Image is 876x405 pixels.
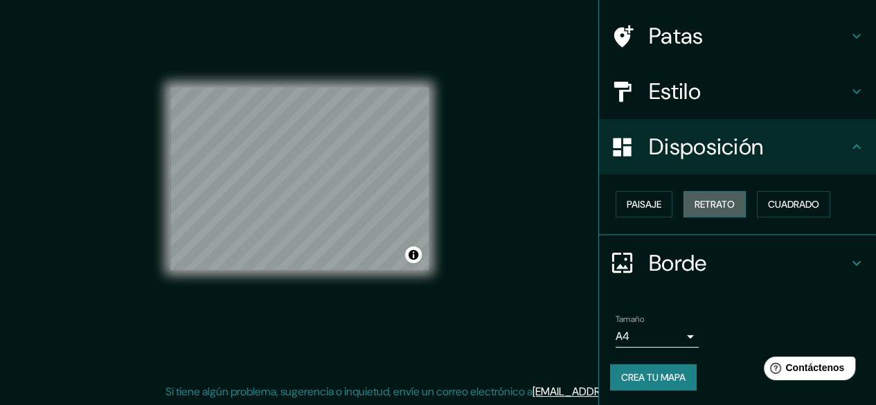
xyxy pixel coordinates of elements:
font: Si tiene algún problema, sugerencia o inquietud, envíe un correo electrónico a [166,384,533,399]
font: A4 [616,329,629,343]
font: Cuadrado [768,198,819,210]
font: Disposición [649,132,763,161]
div: Disposición [599,119,876,174]
font: Estilo [649,77,701,106]
div: Estilo [599,64,876,119]
a: [EMAIL_ADDRESS][DOMAIN_NAME] [533,384,704,399]
button: Paisaje [616,191,672,217]
div: Borde [599,235,876,291]
button: Retrato [683,191,746,217]
font: Retrato [695,198,735,210]
button: Crea tu mapa [610,364,697,390]
font: Crea tu mapa [621,371,686,384]
font: Patas [649,21,704,51]
font: Paisaje [627,198,661,210]
div: Patas [599,8,876,64]
button: Cuadrado [757,191,830,217]
button: Activar o desactivar atribución [405,246,422,263]
div: A4 [616,325,699,348]
iframe: Lanzador de widgets de ayuda [753,351,861,390]
font: Borde [649,249,707,278]
canvas: Mapa [170,87,429,270]
font: Tamaño [616,314,644,325]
